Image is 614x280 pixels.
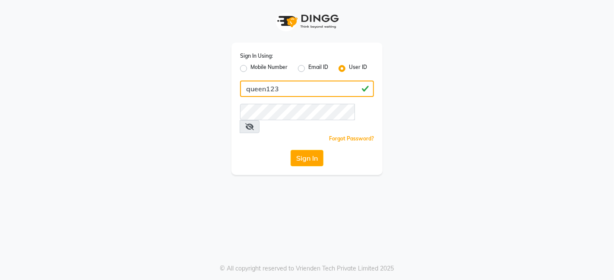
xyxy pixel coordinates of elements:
[329,135,374,142] a: Forgot Password?
[349,63,367,74] label: User ID
[240,52,273,60] label: Sign In Using:
[240,104,355,120] input: Username
[272,9,342,34] img: logo1.svg
[240,81,374,97] input: Username
[250,63,288,74] label: Mobile Number
[308,63,328,74] label: Email ID
[291,150,323,166] button: Sign In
